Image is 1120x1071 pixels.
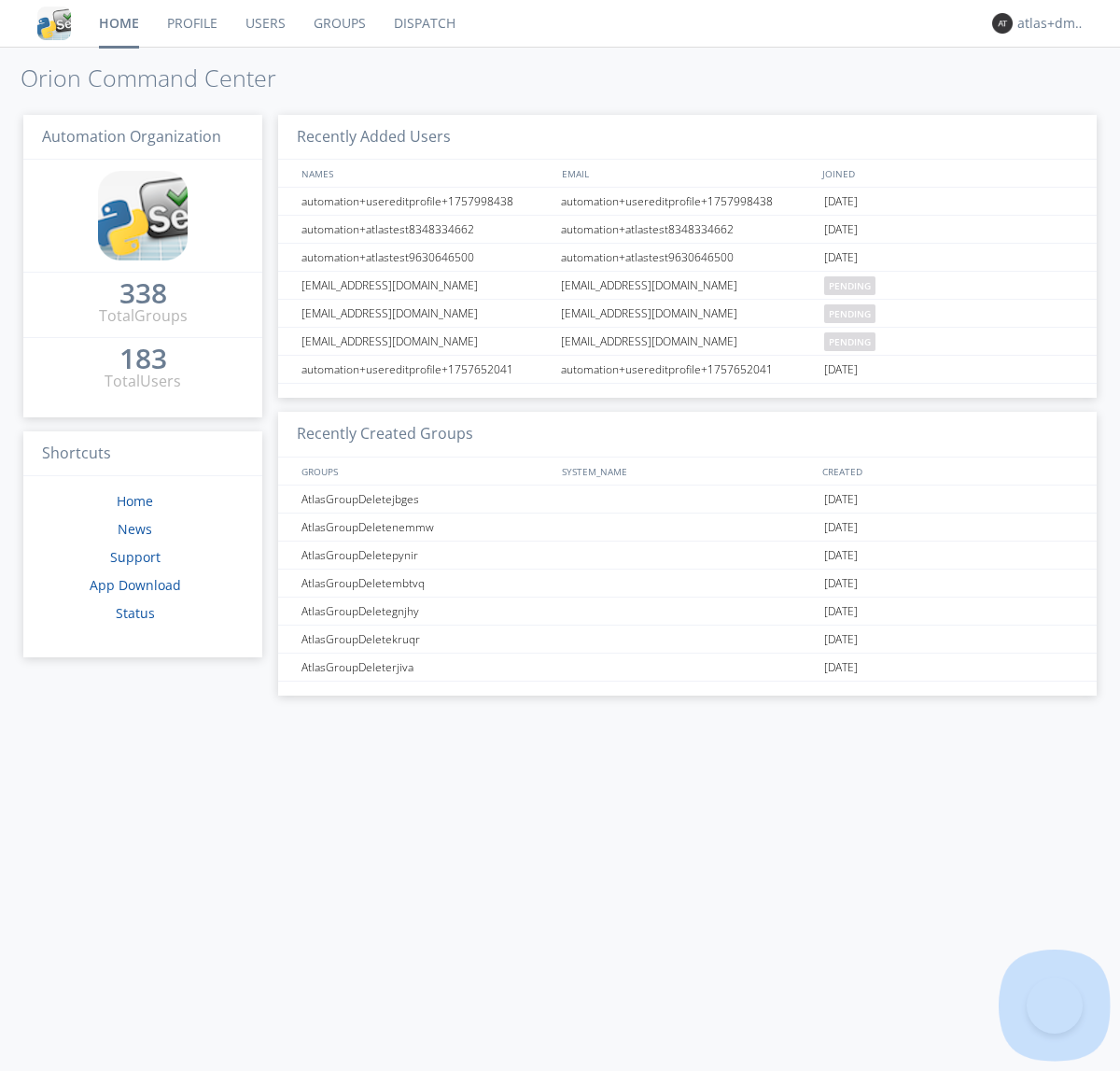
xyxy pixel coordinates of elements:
div: EMAIL [557,160,818,187]
a: [EMAIL_ADDRESS][DOMAIN_NAME][EMAIL_ADDRESS][DOMAIN_NAME]pending [278,328,1097,356]
a: Home [117,492,153,510]
span: pending [824,276,875,295]
span: [DATE] [824,626,858,654]
div: AtlasGroupDeletekruqr [297,626,555,653]
div: AtlasGroupDeletegnjhy [297,598,555,625]
div: [EMAIL_ADDRESS][DOMAIN_NAME] [297,272,555,299]
iframe: Toggle Customer Support [1027,978,1083,1034]
a: Support [110,548,161,566]
a: automation+usereditprofile+1757998438automation+usereditprofile+1757998438[DATE] [278,188,1097,216]
span: [DATE] [824,356,858,384]
div: automation+usereditprofile+1757652041 [556,356,819,383]
a: [EMAIL_ADDRESS][DOMAIN_NAME][EMAIL_ADDRESS][DOMAIN_NAME]pending [278,300,1097,328]
a: AtlasGroupDeletejbges[DATE] [278,486,1097,514]
a: AtlasGroupDeletembtvq[DATE] [278,570,1097,598]
div: automation+atlastest8348334662 [297,216,555,243]
div: automation+atlastest8348334662 [556,216,819,243]
div: AtlasGroupDeleterjiva [297,654,555,681]
div: automation+atlastest9630646500 [297,244,555,271]
a: 338 [119,284,167,305]
div: 338 [119,284,167,303]
span: Automation Organization [42,126,221,147]
a: App Download [90,576,181,594]
div: Total Groups [99,305,188,327]
a: Status [116,604,155,622]
a: AtlasGroupDeletekruqr[DATE] [278,626,1097,654]
div: atlas+dm+only+lead [1017,14,1087,33]
a: 183 [119,349,167,371]
span: [DATE] [824,188,858,216]
div: [EMAIL_ADDRESS][DOMAIN_NAME] [297,300,555,327]
img: 373638.png [992,13,1013,34]
a: AtlasGroupDeletenemmw[DATE] [278,514,1097,542]
div: AtlasGroupDeletepynir [297,542,555,569]
span: [DATE] [824,216,858,244]
a: AtlasGroupDeletegnjhy[DATE] [278,598,1097,626]
img: cddb5a64eb264b2086981ab96f4c1ba7 [37,7,71,40]
a: automation+atlastest8348334662automation+atlastest8348334662[DATE] [278,216,1097,244]
h3: Recently Added Users [278,115,1097,161]
div: [EMAIL_ADDRESS][DOMAIN_NAME] [297,328,555,355]
h3: Recently Created Groups [278,412,1097,458]
a: AtlasGroupDeletepynir[DATE] [278,542,1097,570]
span: [DATE] [824,654,858,682]
div: AtlasGroupDeletembtvq [297,570,555,597]
a: AtlasGroupDeleterjiva[DATE] [278,654,1097,682]
img: cddb5a64eb264b2086981ab96f4c1ba7 [98,171,188,261]
span: [DATE] [824,598,858,626]
div: JOINED [818,160,1079,187]
span: pending [824,332,875,351]
div: AtlasGroupDeletejbges [297,486,555,513]
div: [EMAIL_ADDRESS][DOMAIN_NAME] [556,300,819,327]
span: [DATE] [824,570,858,598]
div: AtlasGroupDeletenemmw [297,514,555,541]
div: CREATED [818,458,1079,485]
div: GROUPS [297,458,553,485]
span: [DATE] [824,486,858,514]
div: [EMAIL_ADDRESS][DOMAIN_NAME] [556,272,819,299]
div: automation+usereditprofile+1757998438 [297,188,555,215]
span: pending [824,304,875,323]
div: [EMAIL_ADDRESS][DOMAIN_NAME] [556,328,819,355]
div: SYSTEM_NAME [557,458,818,485]
a: [EMAIL_ADDRESS][DOMAIN_NAME][EMAIL_ADDRESS][DOMAIN_NAME]pending [278,272,1097,300]
div: 183 [119,349,167,368]
div: automation+atlastest9630646500 [556,244,819,271]
div: Total Users [105,371,181,392]
span: [DATE] [824,514,858,542]
span: [DATE] [824,244,858,272]
div: automation+usereditprofile+1757998438 [556,188,819,215]
div: automation+usereditprofile+1757652041 [297,356,555,383]
h3: Shortcuts [23,431,262,477]
a: automation+usereditprofile+1757652041automation+usereditprofile+1757652041[DATE] [278,356,1097,384]
span: [DATE] [824,542,858,570]
a: automation+atlastest9630646500automation+atlastest9630646500[DATE] [278,244,1097,272]
div: NAMES [297,160,553,187]
a: News [118,520,152,538]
